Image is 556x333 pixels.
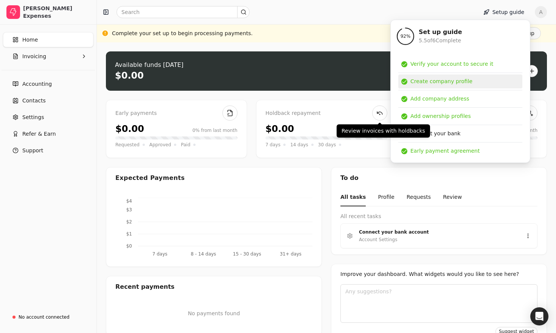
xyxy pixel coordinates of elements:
[359,236,397,243] div: Account Settings
[115,70,144,82] div: $0.00
[116,6,250,18] input: Search
[181,141,190,149] span: Paid
[359,228,513,236] div: Connect your bank account
[126,207,132,212] tspan: $3
[3,143,93,158] button: Support
[115,122,144,136] div: $0.00
[126,243,132,249] tspan: $0
[3,93,93,108] a: Contacts
[340,270,537,278] div: Improve your dashboard. What widgets would you like to see here?
[22,147,43,155] span: Support
[23,5,90,20] div: [PERSON_NAME] Expenses
[3,110,93,125] a: Settings
[22,53,46,60] span: Invoicing
[126,198,132,204] tspan: $4
[193,127,238,134] div: 0% from last month
[340,189,366,206] button: All tasks
[410,60,493,68] div: Verify your account to secure it
[331,167,547,189] div: To do
[115,141,140,149] span: Requested
[115,60,183,70] div: Available funds [DATE]
[410,112,471,120] div: Add ownership profiles
[115,173,185,183] div: Expected Payments
[3,310,93,324] a: No account connected
[115,310,312,318] p: No payments found
[477,6,530,18] button: Setup guide
[22,130,56,138] span: Refer & Earn
[3,126,93,141] button: Refer & Earn
[266,141,281,149] span: 7 days
[115,109,238,118] div: Early payments
[126,219,132,225] tspan: $2
[22,80,52,88] span: Accounting
[290,141,308,149] span: 14 days
[443,189,462,206] button: Review
[410,147,480,155] div: Early payment agreement
[191,251,216,257] tspan: 8 - 14 days
[22,36,38,44] span: Home
[3,32,93,47] a: Home
[112,29,253,37] div: Complete your set up to begin processing payments.
[410,95,469,103] div: Add company address
[3,49,93,64] button: Invoicing
[342,127,425,135] p: Review invoices with holdbacks
[106,276,321,297] div: Recent payments
[266,109,388,118] div: Holdback repayment
[266,122,294,136] div: $0.00
[378,189,394,206] button: Profile
[390,20,530,163] div: Setup guide
[3,76,93,91] a: Accounting
[19,314,70,321] div: No account connected
[401,33,411,40] span: 92 %
[407,189,431,206] button: Requests
[280,251,301,257] tspan: 31+ days
[318,141,336,149] span: 30 days
[419,37,462,45] div: 5.5 of 6 Complete
[149,141,171,149] span: Approved
[22,97,46,105] span: Contacts
[233,251,261,257] tspan: 15 - 30 days
[126,231,132,237] tspan: $1
[419,28,462,37] div: Set up guide
[410,130,461,138] div: Connect your bank
[410,77,472,85] div: Create company profile
[152,251,168,257] tspan: 7 days
[340,212,537,220] div: All recent tasks
[535,6,547,18] button: A
[530,307,548,325] div: Open Intercom Messenger
[22,113,44,121] span: Settings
